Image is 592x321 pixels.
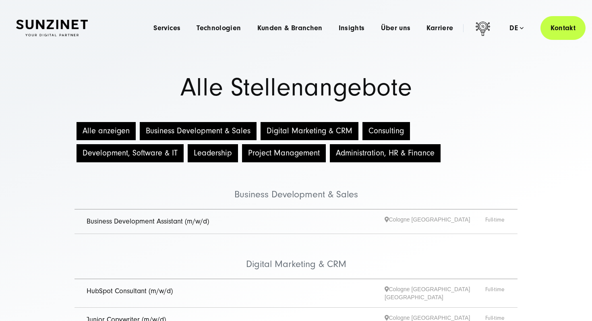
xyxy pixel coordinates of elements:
span: Full-time [485,215,505,228]
a: Kontakt [540,16,586,40]
a: Karriere [426,24,453,32]
button: Administration, HR & Finance [330,144,441,162]
a: Technologien [197,24,241,32]
button: Consulting [362,122,410,140]
a: Services [153,24,180,32]
span: Cologne [GEOGRAPHIC_DATA] [GEOGRAPHIC_DATA] [385,285,485,301]
a: Insights [339,24,365,32]
h1: Alle Stellenangebote [16,75,576,100]
button: Leadership [188,144,238,162]
img: SUNZINET Full Service Digital Agentur [16,20,88,37]
a: Über uns [381,24,411,32]
li: Digital Marketing & CRM [75,234,517,279]
button: Digital Marketing & CRM [261,122,358,140]
button: Development, Software & IT [77,144,184,162]
a: HubSpot Consultant (m/w/d) [87,287,173,295]
button: Alle anzeigen [77,122,136,140]
button: Business Development & Sales [140,122,257,140]
div: de [509,24,524,32]
span: Cologne [GEOGRAPHIC_DATA] [385,215,485,228]
span: Full-time [485,285,505,301]
a: Business Development Assistant (m/w/d) [87,217,209,226]
li: Business Development & Sales [75,164,517,209]
a: Kunden & Branchen [257,24,323,32]
button: Project Management [242,144,326,162]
